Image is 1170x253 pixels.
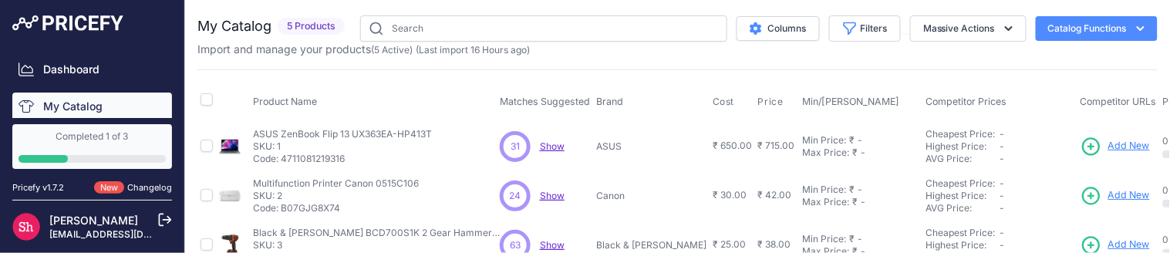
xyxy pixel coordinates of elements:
[12,56,172,83] a: Dashboard
[127,182,172,193] a: Changelog
[829,15,901,42] button: Filters
[758,189,792,201] span: ₹ 42.00
[853,196,858,208] div: ₹
[360,15,727,42] input: Search
[500,96,590,107] span: Matches Suggested
[926,239,1000,251] div: Highest Price:
[374,44,410,56] a: 5 Active
[253,202,419,214] p: Code: B07GJG8X74
[19,130,166,143] div: Completed 1 of 3
[49,228,211,240] a: [EMAIL_ADDRESS][DOMAIN_NAME]
[850,184,855,196] div: ₹
[855,233,863,245] div: -
[253,140,432,153] p: SKU: 1
[1000,227,1005,238] span: -
[910,15,1027,42] button: Massive Actions
[253,96,317,107] span: Product Name
[1000,153,1005,164] span: -
[510,238,521,252] span: 63
[278,18,345,35] span: 5 Products
[850,233,855,245] div: ₹
[596,239,706,251] p: Black & [PERSON_NAME]
[253,177,419,190] p: Multifunction Printer Canon 0515C106
[803,233,847,245] div: Min Price:
[803,134,847,147] div: Min Price:
[253,239,500,251] p: SKU: 3
[926,227,996,238] a: Cheapest Price:
[853,147,858,159] div: ₹
[416,44,530,56] span: (Last import 16 Hours ago)
[713,238,746,250] span: ₹ 25.00
[713,140,752,151] span: ₹ 650.00
[758,140,795,151] span: ₹ 715.00
[371,44,413,56] span: ( )
[926,96,1007,107] span: Competitor Prices
[713,189,747,201] span: ₹ 30.00
[855,184,863,196] div: -
[926,153,1000,165] div: AVG Price:
[926,202,1000,214] div: AVG Price:
[803,147,850,159] div: Max Price:
[1000,177,1005,189] span: -
[1000,190,1005,201] span: -
[713,96,737,108] button: Cost
[253,128,432,140] p: ASUS ZenBook Flip 13 UX363EA-HP413T
[1036,16,1158,41] button: Catalog Functions
[850,134,855,147] div: ₹
[803,196,850,208] div: Max Price:
[596,96,623,107] span: Brand
[540,190,565,201] a: Show
[855,134,863,147] div: -
[510,189,521,203] span: 24
[926,128,996,140] a: Cheapest Price:
[511,140,520,153] span: 31
[758,96,784,108] span: Price
[713,96,734,108] span: Cost
[1081,185,1150,207] a: Add New
[803,184,847,196] div: Min Price:
[12,181,64,194] div: Pricefy v1.7.2
[758,96,787,108] button: Price
[803,96,900,107] span: Min/[PERSON_NAME]
[12,124,172,169] a: Completed 1 of 3
[1108,238,1150,252] span: Add New
[540,140,565,152] a: Show
[1108,188,1150,203] span: Add New
[12,93,172,120] a: My Catalog
[197,42,530,57] p: Import and manage your products
[1000,140,1005,152] span: -
[49,214,138,227] a: [PERSON_NAME]
[253,190,419,202] p: SKU: 2
[1000,202,1005,214] span: -
[253,227,500,239] p: Black & [PERSON_NAME] BCD700S1K 2 Gear Hammer Drill 18V 1 x 1.5[PERSON_NAME]-ion
[1000,128,1005,140] span: -
[926,140,1000,153] div: Highest Price:
[94,181,124,194] span: New
[540,239,565,251] a: Show
[596,190,706,202] p: Canon
[926,190,1000,202] div: Highest Price:
[1108,139,1150,153] span: Add New
[858,196,866,208] div: -
[253,153,432,165] p: Code: 4711081219316
[1000,239,1005,251] span: -
[12,15,123,31] img: Pricefy Logo
[1081,136,1150,157] a: Add New
[926,177,996,189] a: Cheapest Price:
[758,238,791,250] span: ₹ 38.00
[197,15,271,37] h2: My Catalog
[737,16,820,41] button: Columns
[1081,96,1157,107] span: Competitor URLs
[596,140,706,153] p: ASUS
[858,147,866,159] div: -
